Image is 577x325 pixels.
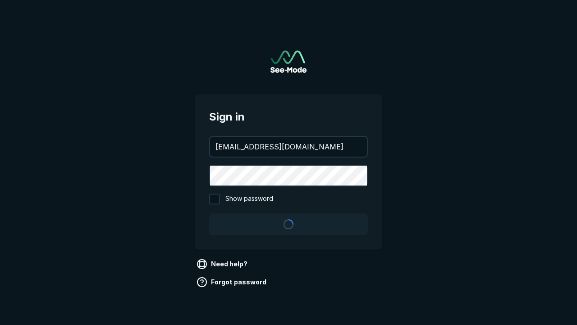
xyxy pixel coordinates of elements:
span: Sign in [209,109,368,125]
a: Go to sign in [270,51,307,73]
img: See-Mode Logo [270,51,307,73]
a: Need help? [195,257,251,271]
a: Forgot password [195,275,270,289]
span: Show password [225,194,273,204]
input: your@email.com [210,137,367,157]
